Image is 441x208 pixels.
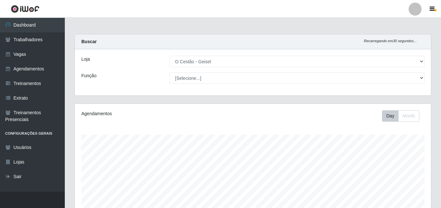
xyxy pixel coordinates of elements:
[382,110,419,122] div: First group
[81,56,90,63] label: Loja
[11,5,40,13] img: CoreUI Logo
[398,110,419,122] button: Month
[382,110,399,122] button: Day
[364,39,417,43] i: Recarregando em 30 segundos...
[81,110,219,117] div: Agendamentos
[382,110,424,122] div: Toolbar with button groups
[81,39,97,44] strong: Buscar
[81,72,97,79] label: Função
